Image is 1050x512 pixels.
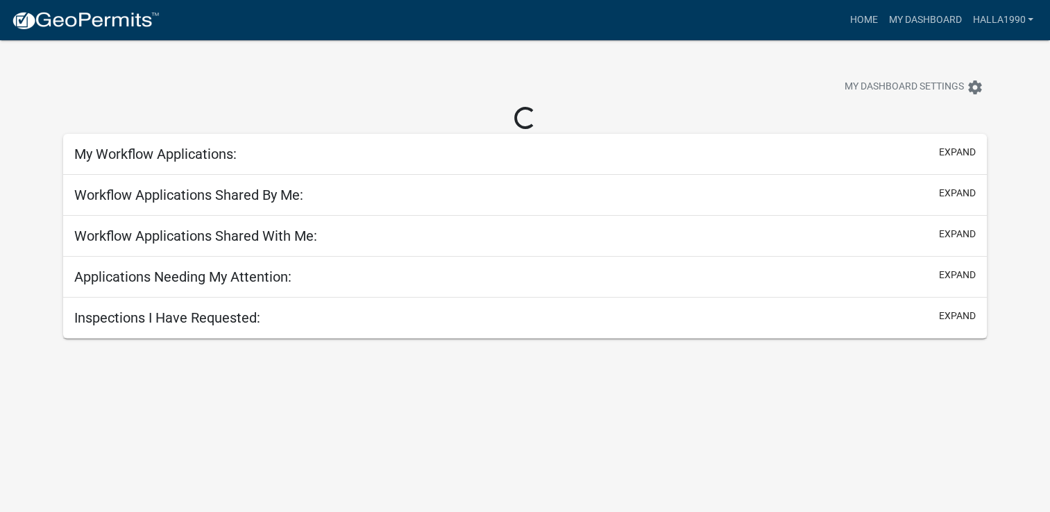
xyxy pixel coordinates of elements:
a: Halla1990 [967,7,1039,33]
h5: Applications Needing My Attention: [74,268,291,285]
button: expand [939,145,976,160]
button: expand [939,186,976,200]
button: expand [939,268,976,282]
h5: Workflow Applications Shared With Me: [74,228,317,244]
h5: My Workflow Applications: [74,146,237,162]
button: My Dashboard Settingssettings [833,74,994,101]
button: expand [939,309,976,323]
a: My Dashboard [883,7,967,33]
a: Home [844,7,883,33]
i: settings [967,79,983,96]
span: My Dashboard Settings [845,79,964,96]
button: expand [939,227,976,241]
h5: Workflow Applications Shared By Me: [74,187,303,203]
h5: Inspections I Have Requested: [74,309,260,326]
